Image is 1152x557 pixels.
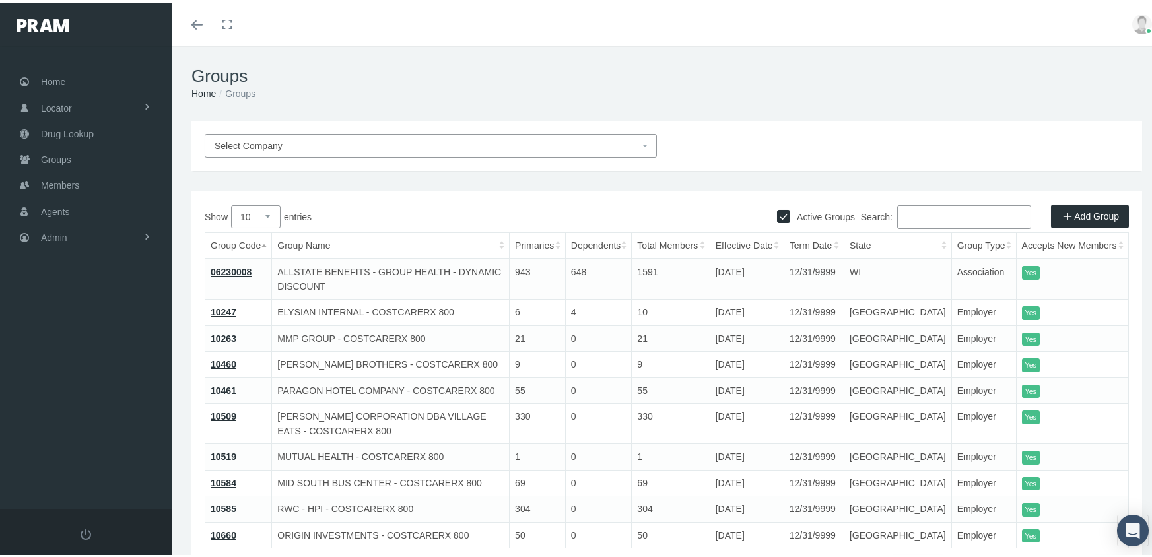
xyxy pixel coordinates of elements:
[211,383,236,393] a: 10461
[1022,330,1040,344] itemstyle: Yes
[272,375,510,401] td: PARAGON HOTEL COMPANY - COSTCARERX 800
[1022,475,1040,488] itemstyle: Yes
[272,467,510,494] td: MID SOUTH BUS CENTER - COSTCARERX 800
[951,349,1016,376] td: Employer
[632,256,710,297] td: 1591
[951,401,1016,442] td: Employer
[632,375,710,401] td: 55
[272,494,510,520] td: RWC - HPI - COSTCARERX 800
[1117,512,1149,544] div: Open Intercom Messenger
[951,442,1016,468] td: Employer
[784,297,844,323] td: 12/31/9999
[41,222,67,247] span: Admin
[510,442,566,468] td: 1
[632,467,710,494] td: 69
[784,323,844,349] td: 12/31/9999
[510,230,566,257] th: Primaries: activate to sort column ascending
[951,297,1016,323] td: Employer
[1022,304,1040,317] itemstyle: Yes
[710,297,784,323] td: [DATE]
[211,304,236,315] a: 10247
[565,467,632,494] td: 0
[844,256,951,297] td: WI
[510,519,566,546] td: 50
[784,256,844,297] td: 12/31/9999
[216,84,255,98] li: Groups
[897,203,1031,226] input: Search:
[710,349,784,376] td: [DATE]
[205,203,667,226] label: Show entries
[272,519,510,546] td: ORIGIN INVESTMENTS - COSTCARERX 800
[784,375,844,401] td: 12/31/9999
[211,264,252,275] a: 06230008
[17,16,69,30] img: PRAM_20_x_78.png
[784,519,844,546] td: 12/31/9999
[784,349,844,376] td: 12/31/9999
[565,442,632,468] td: 0
[211,527,236,538] a: 10660
[710,467,784,494] td: [DATE]
[784,467,844,494] td: 12/31/9999
[951,323,1016,349] td: Employer
[844,442,951,468] td: [GEOGRAPHIC_DATA]
[510,256,566,297] td: 943
[1051,202,1129,226] a: Add Group
[710,401,784,442] td: [DATE]
[510,375,566,401] td: 55
[565,230,632,257] th: Dependents: activate to sort column ascending
[1022,408,1040,422] itemstyle: Yes
[510,401,566,442] td: 330
[215,138,283,148] span: Select Company
[844,467,951,494] td: [GEOGRAPHIC_DATA]
[951,467,1016,494] td: Employer
[1022,382,1040,396] itemstyle: Yes
[844,375,951,401] td: [GEOGRAPHIC_DATA]
[710,256,784,297] td: [DATE]
[951,256,1016,297] td: Association
[1022,500,1040,514] itemstyle: Yes
[510,494,566,520] td: 304
[565,375,632,401] td: 0
[784,230,844,257] th: Term Date: activate to sort column ascending
[211,475,236,486] a: 10584
[951,230,1016,257] th: Group Type: activate to sort column ascending
[565,297,632,323] td: 4
[41,170,79,195] span: Members
[565,349,632,376] td: 0
[1016,230,1128,257] th: Accepts New Members: activate to sort column ascending
[231,203,281,226] select: Showentries
[632,519,710,546] td: 50
[844,323,951,349] td: [GEOGRAPHIC_DATA]
[632,401,710,442] td: 330
[1022,527,1040,541] itemstyle: Yes
[632,230,710,257] th: Total Members: activate to sort column ascending
[632,349,710,376] td: 9
[510,323,566,349] td: 21
[844,230,951,257] th: State: activate to sort column ascending
[951,494,1016,520] td: Employer
[41,197,70,222] span: Agents
[565,401,632,442] td: 0
[710,519,784,546] td: [DATE]
[632,323,710,349] td: 21
[1132,12,1152,32] img: user-placeholder.jpg
[790,207,855,222] label: Active Groups
[211,501,236,511] a: 10585
[272,230,510,257] th: Group Name: activate to sort column ascending
[272,323,510,349] td: MMP GROUP - COSTCARERX 800
[1022,356,1040,370] itemstyle: Yes
[844,494,951,520] td: [GEOGRAPHIC_DATA]
[844,349,951,376] td: [GEOGRAPHIC_DATA]
[710,442,784,468] td: [DATE]
[191,63,1142,84] h1: Groups
[565,256,632,297] td: 648
[272,297,510,323] td: ELYSIAN INTERNAL - COSTCARERX 800
[784,494,844,520] td: 12/31/9999
[632,494,710,520] td: 304
[211,449,236,459] a: 10519
[844,401,951,442] td: [GEOGRAPHIC_DATA]
[272,349,510,376] td: [PERSON_NAME] BROTHERS - COSTCARERX 800
[565,494,632,520] td: 0
[510,467,566,494] td: 69
[211,331,236,341] a: 10263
